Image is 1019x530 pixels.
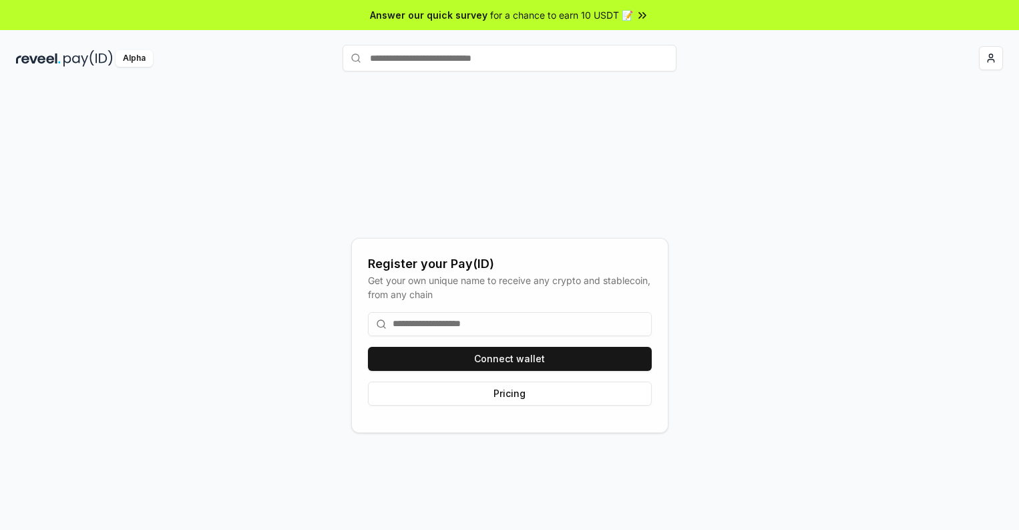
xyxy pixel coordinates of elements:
div: Register your Pay(ID) [368,255,652,273]
img: pay_id [63,50,113,67]
span: for a chance to earn 10 USDT 📝 [490,8,633,22]
div: Alpha [116,50,153,67]
span: Answer our quick survey [370,8,487,22]
button: Pricing [368,382,652,406]
img: reveel_dark [16,50,61,67]
div: Get your own unique name to receive any crypto and stablecoin, from any chain [368,273,652,301]
button: Connect wallet [368,347,652,371]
